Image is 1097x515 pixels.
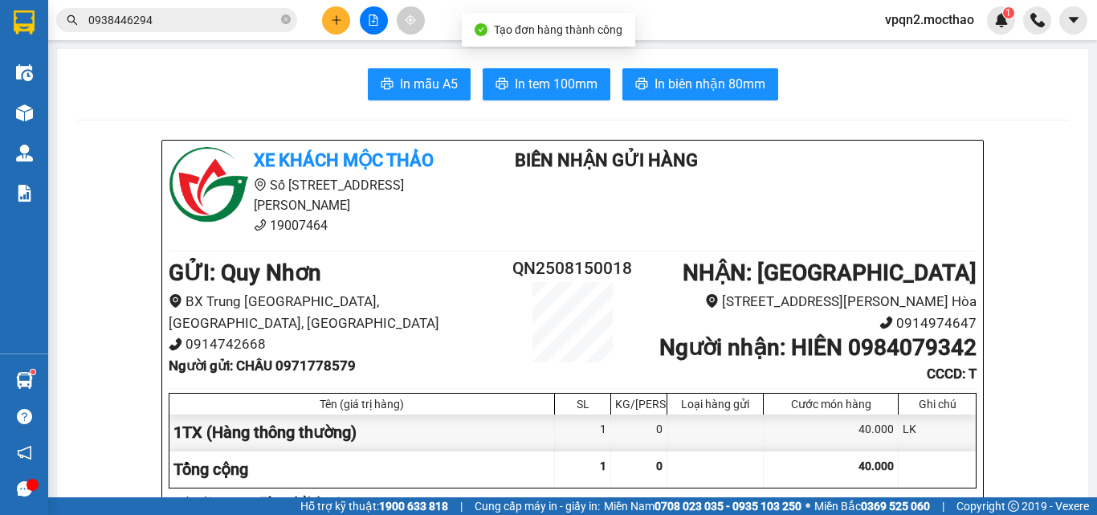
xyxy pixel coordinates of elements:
button: printerIn biên nhận 80mm [622,68,778,100]
span: | [460,497,463,515]
span: phone [169,337,182,351]
span: caret-down [1066,13,1081,27]
span: notification [17,445,32,460]
strong: 1900 633 818 [379,500,448,513]
div: Cước món hàng [768,398,894,411]
div: 40.000 [764,415,899,451]
b: GỬI : Quy Nhơn [169,260,321,286]
div: 1TX (Hàng thông thường) [169,415,555,451]
div: 0 [611,415,667,451]
img: phone-icon [1030,13,1045,27]
img: warehouse-icon [16,64,33,81]
img: solution-icon [16,185,33,202]
span: In mẫu A5 [400,74,458,94]
span: environment [169,294,182,308]
img: icon-new-feature [994,13,1009,27]
b: Người nhận : HIÊN 0984079342 [659,334,977,361]
span: 0 [656,460,663,472]
span: close-circle [281,14,291,24]
button: aim [397,6,425,35]
strong: 0369 525 060 [861,500,930,513]
span: phone [879,316,893,329]
input: Tìm tên, số ĐT hoặc mã đơn [88,11,278,29]
h2: QN2508150018 [505,255,640,282]
span: file-add [368,14,379,26]
b: Xe khách Mộc Thảo [254,150,434,170]
span: Cung cấp máy in - giấy in: [475,497,600,515]
span: printer [635,77,648,92]
div: Tên (giá trị hàng) [173,398,550,411]
span: Miền Nam [604,497,801,515]
img: logo-vxr [14,10,35,35]
span: message [17,481,32,497]
li: [STREET_ADDRESS][PERSON_NAME] Hòa [640,291,977,313]
sup: 1 [31,370,35,374]
span: environment [254,178,267,191]
strong: 0708 023 035 - 0935 103 250 [655,500,801,513]
sup: 1 [1003,7,1014,18]
span: search [67,14,78,26]
span: copyright [1008,501,1019,512]
span: 40.000 [858,460,894,472]
button: plus [322,6,350,35]
div: 1 [555,415,611,451]
button: file-add [360,6,388,35]
img: warehouse-icon [16,372,33,389]
span: Miền Bắc [814,497,930,515]
b: CCCD : T [927,366,977,382]
div: SL [559,398,606,411]
span: | [942,497,944,515]
b: NHẬN : [GEOGRAPHIC_DATA] [683,260,977,286]
li: BX Trung [GEOGRAPHIC_DATA], [GEOGRAPHIC_DATA], [GEOGRAPHIC_DATA] [169,291,505,333]
b: Người gửi : CHÂU 0971778579 [169,358,356,374]
span: Tạo đơn hàng thành công [494,23,622,36]
span: 1 [1005,7,1011,18]
div: Cước rồi : 40.000 [169,493,254,510]
button: printerIn mẫu A5 [368,68,471,100]
li: 0914974647 [640,313,977,334]
span: 1 [600,460,606,472]
span: Tổng cộng [173,460,248,479]
div: LK [899,415,976,451]
li: 0914742668 [169,333,505,355]
span: Hỗ trợ kỹ thuật: [300,497,448,515]
span: plus [331,14,342,26]
span: printer [381,77,394,92]
img: warehouse-icon [16,145,33,161]
button: printerIn tem 100mm [483,68,610,100]
li: Số [STREET_ADDRESS][PERSON_NAME] [169,175,467,215]
span: check-circle [475,23,487,36]
span: question-circle [17,409,32,424]
span: phone [254,219,267,231]
b: Tổng phải thu: 0 [260,495,342,508]
div: Loại hàng gửi [671,398,759,411]
img: warehouse-icon [16,104,33,121]
span: vpqn2.mocthao [872,10,987,30]
span: aim [405,14,416,26]
li: 19007464 [169,215,467,235]
span: In biên nhận 80mm [655,74,765,94]
span: ⚪️ [805,503,810,509]
div: KG/[PERSON_NAME] [615,398,663,411]
span: close-circle [281,13,291,28]
img: logo.jpg [169,147,249,227]
span: In tem 100mm [515,74,597,94]
b: Biên Nhận Gửi Hàng [515,150,698,170]
span: environment [705,294,719,308]
div: Ghi chú [903,398,972,411]
button: caret-down [1059,6,1087,35]
span: printer [495,77,508,92]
